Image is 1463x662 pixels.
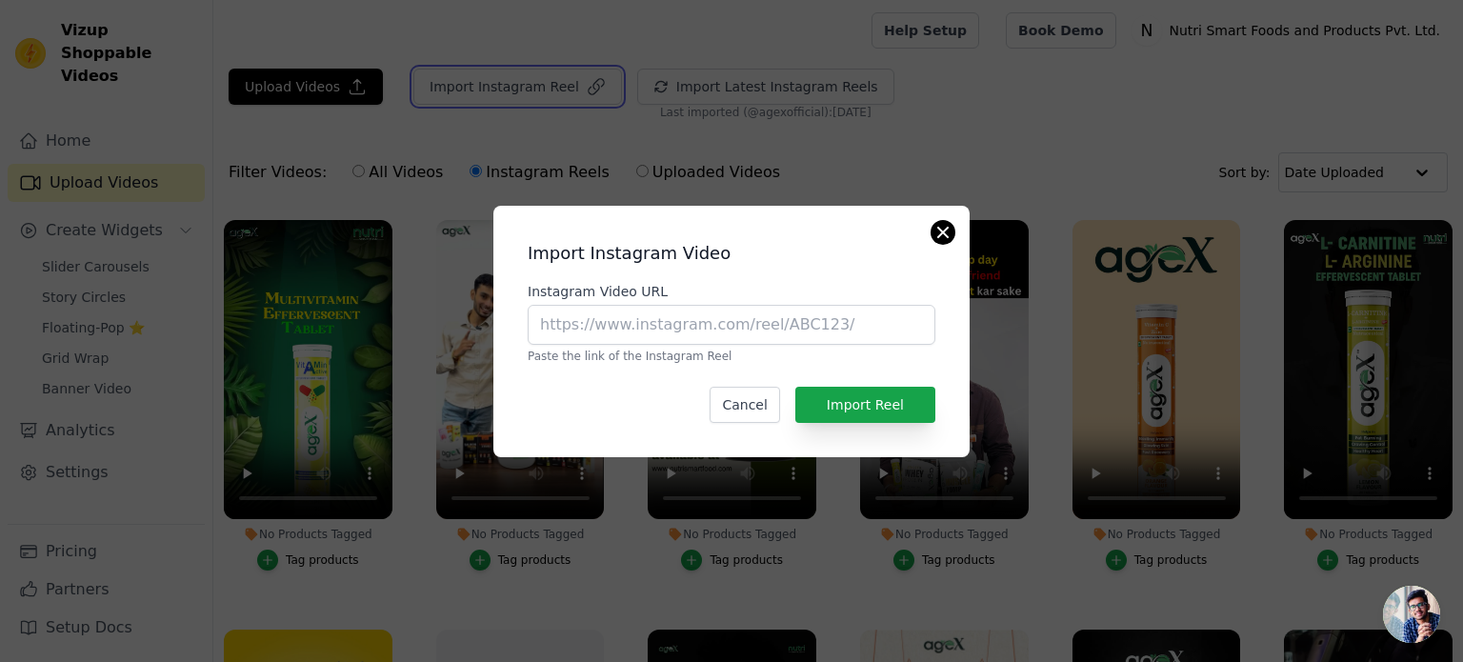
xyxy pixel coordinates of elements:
label: Instagram Video URL [528,282,935,301]
button: Import Reel [795,387,935,423]
div: Open chat [1383,586,1440,643]
input: https://www.instagram.com/reel/ABC123/ [528,305,935,345]
button: Close modal [932,221,954,244]
h2: Import Instagram Video [528,240,935,267]
button: Cancel [710,387,779,423]
p: Paste the link of the Instagram Reel [528,349,935,364]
